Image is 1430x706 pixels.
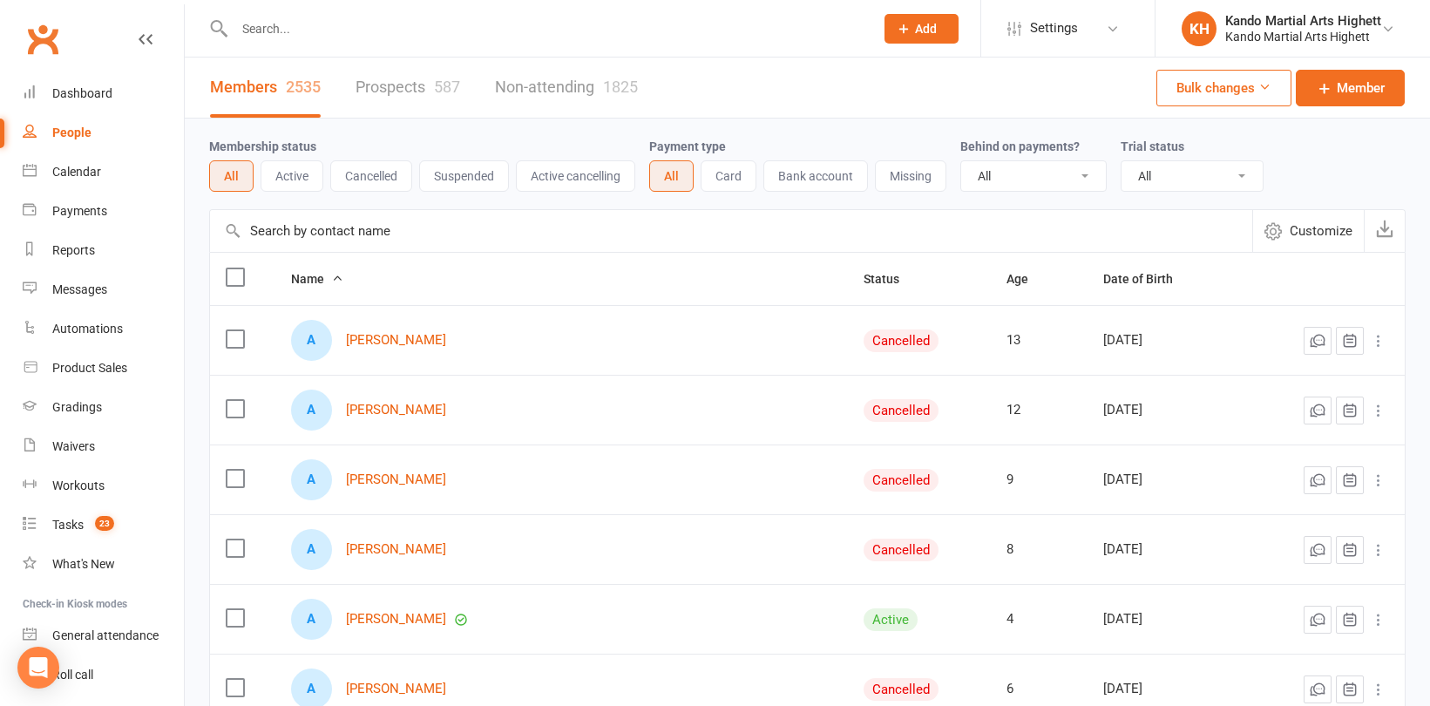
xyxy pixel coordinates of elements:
div: Workouts [52,479,105,492]
button: Age [1006,268,1047,289]
a: Member [1296,70,1405,106]
span: 23 [95,516,114,531]
a: What's New [23,545,184,584]
div: Waivers [52,439,95,453]
div: [DATE] [1103,472,1233,487]
div: Tasks [52,518,84,532]
a: Non-attending1825 [495,58,638,118]
button: Missing [875,160,946,192]
button: Cancelled [330,160,412,192]
div: Aarav [291,599,332,640]
label: Trial status [1121,139,1184,153]
div: [DATE] [1103,542,1233,557]
div: Aarav [291,459,332,500]
a: [PERSON_NAME] [346,612,446,627]
div: Aaliya [291,320,332,361]
div: Automations [52,322,123,336]
span: Settings [1030,9,1078,48]
a: Calendar [23,153,184,192]
a: Dashboard [23,74,184,113]
div: 8 [1006,542,1072,557]
span: Member [1337,78,1385,98]
a: Members2535 [210,58,321,118]
div: 587 [434,78,460,96]
a: General attendance kiosk mode [23,616,184,655]
button: Bank account [763,160,868,192]
div: Open Intercom Messenger [17,647,59,689]
input: Search... [229,17,862,41]
label: Payment type [649,139,726,153]
div: General attendance [52,628,159,642]
div: Dashboard [52,86,112,100]
div: Aarav [291,529,332,570]
a: [PERSON_NAME] [346,403,446,417]
div: Kando Martial Arts Highett [1225,29,1381,44]
span: Name [291,272,343,286]
div: KH [1182,11,1217,46]
div: Cancelled [864,329,939,352]
div: Product Sales [52,361,127,375]
a: Workouts [23,466,184,506]
button: Card [701,160,756,192]
div: Aaliyah [291,390,332,431]
a: Messages [23,270,184,309]
div: Payments [52,204,107,218]
div: Roll call [52,668,93,682]
div: [DATE] [1103,682,1233,696]
div: People [52,126,91,139]
div: [DATE] [1103,403,1233,417]
div: Cancelled [864,469,939,492]
div: Messages [52,282,107,296]
button: Active cancelling [516,160,635,192]
div: Reports [52,243,95,257]
a: Automations [23,309,184,349]
button: All [649,160,694,192]
button: Customize [1252,210,1364,252]
a: [PERSON_NAME] [346,542,446,557]
button: Active [261,160,323,192]
div: Cancelled [864,539,939,561]
label: Membership status [209,139,316,153]
span: Add [915,22,937,36]
div: Active [864,608,918,631]
a: People [23,113,184,153]
div: 6 [1006,682,1072,696]
button: All [209,160,254,192]
div: 1825 [603,78,638,96]
a: Prospects587 [356,58,460,118]
div: Calendar [52,165,101,179]
a: Product Sales [23,349,184,388]
a: Clubworx [21,17,64,61]
div: 12 [1006,403,1072,417]
div: [DATE] [1103,612,1233,627]
button: Suspended [419,160,509,192]
div: Gradings [52,400,102,414]
div: Cancelled [864,678,939,701]
span: Status [864,272,918,286]
button: Add [884,14,959,44]
span: Age [1006,272,1047,286]
div: 2535 [286,78,321,96]
span: Date of Birth [1103,272,1192,286]
button: Date of Birth [1103,268,1192,289]
a: Tasks 23 [23,506,184,545]
div: Kando Martial Arts Highett [1225,13,1381,29]
button: Bulk changes [1156,70,1291,106]
label: Behind on payments? [960,139,1080,153]
span: Customize [1290,221,1352,241]
div: What's New [52,557,115,571]
input: Search by contact name [210,210,1252,252]
a: Payments [23,192,184,231]
a: Waivers [23,427,184,466]
div: [DATE] [1103,333,1233,348]
a: [PERSON_NAME] [346,333,446,348]
div: Cancelled [864,399,939,422]
div: 13 [1006,333,1072,348]
div: 4 [1006,612,1072,627]
a: Gradings [23,388,184,427]
a: Roll call [23,655,184,695]
a: [PERSON_NAME] [346,472,446,487]
a: Reports [23,231,184,270]
button: Status [864,268,918,289]
button: Name [291,268,343,289]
